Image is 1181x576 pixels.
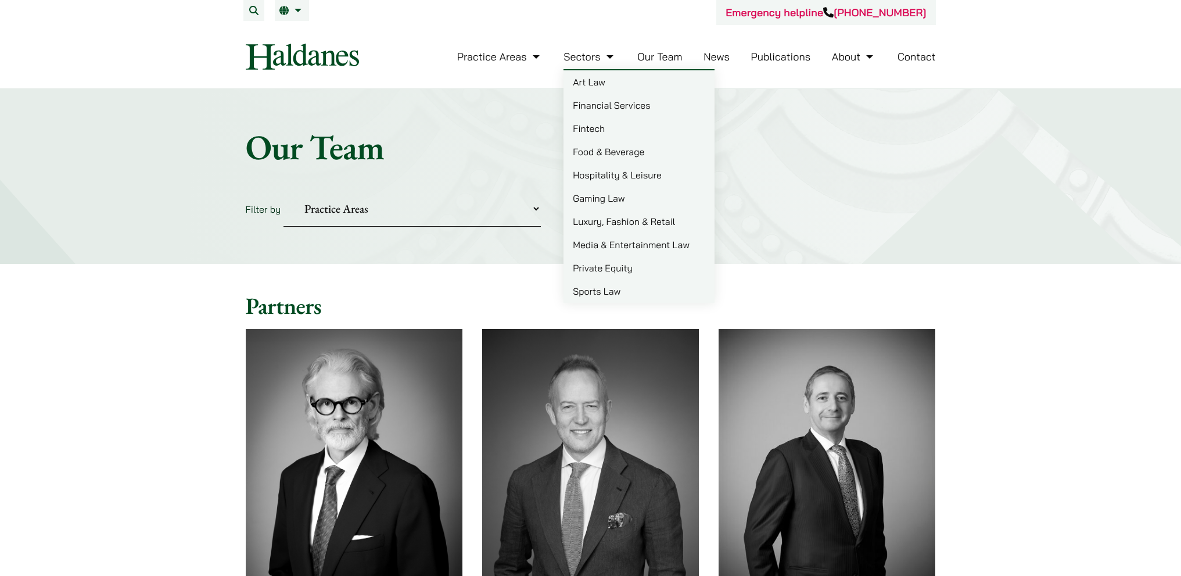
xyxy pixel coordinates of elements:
[726,6,926,19] a: Emergency helpline[PHONE_NUMBER]
[457,50,543,63] a: Practice Areas
[246,44,359,70] img: Logo of Haldanes
[279,6,304,15] a: EN
[563,187,715,210] a: Gaming Law
[563,117,715,140] a: Fintech
[246,203,281,215] label: Filter by
[563,50,616,63] a: Sectors
[563,94,715,117] a: Financial Services
[246,292,936,320] h2: Partners
[563,70,715,94] a: Art Law
[563,233,715,256] a: Media & Entertainment Law
[563,256,715,280] a: Private Equity
[563,210,715,233] a: Luxury, Fashion & Retail
[898,50,936,63] a: Contact
[637,50,682,63] a: Our Team
[563,280,715,303] a: Sports Law
[703,50,730,63] a: News
[832,50,876,63] a: About
[563,163,715,187] a: Hospitality & Leisure
[246,126,936,168] h1: Our Team
[751,50,811,63] a: Publications
[563,140,715,163] a: Food & Beverage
